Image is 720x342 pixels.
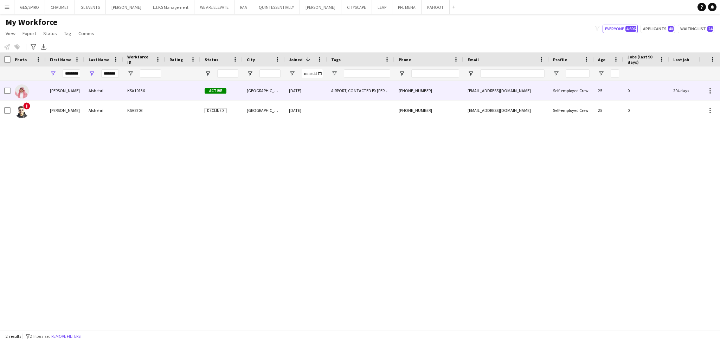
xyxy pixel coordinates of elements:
span: Jobs (last 90 days) [628,54,656,65]
span: First Name [50,57,71,62]
div: 25 [594,101,623,120]
div: [GEOGRAPHIC_DATA] [243,81,285,100]
span: Tag [64,30,71,37]
div: 0 [623,81,669,100]
span: 40 [668,26,674,32]
span: Status [205,57,218,62]
button: Open Filter Menu [289,70,295,77]
input: Joined Filter Input [302,69,323,78]
div: Self-employed Crew [549,101,594,120]
button: Waiting list24 [678,25,714,33]
span: City [247,57,255,62]
input: Last Name Filter Input [101,69,119,78]
span: Last job [673,57,689,62]
div: 25 [594,81,623,100]
input: City Filter Input [259,69,281,78]
a: Status [40,29,60,38]
div: [DATE] [285,81,327,100]
div: [PERSON_NAME] [46,81,84,100]
div: Alshehri [84,101,123,120]
input: Email Filter Input [480,69,545,78]
app-action-btn: Advanced filters [29,43,38,51]
app-action-btn: Export XLSX [39,43,48,51]
button: CITYSCAPE [341,0,372,14]
span: Comms [78,30,94,37]
div: 0 [623,101,669,120]
button: GES/SPIRO [14,0,45,14]
span: 2 filters set [30,334,50,339]
div: [PHONE_NUMBER] [394,81,463,100]
button: Open Filter Menu [247,70,253,77]
button: Open Filter Menu [89,70,95,77]
button: Remove filters [50,332,82,340]
button: LEAP [372,0,392,14]
span: Age [598,57,605,62]
input: Phone Filter Input [411,69,459,78]
div: Alshehri [84,81,123,100]
button: PFL MENA [392,0,422,14]
img: Abdullah Alshehri [15,84,29,99]
button: Open Filter Menu [553,70,559,77]
span: Tags [331,57,341,62]
button: Everyone4,606 [603,25,638,33]
div: [GEOGRAPHIC_DATA] [243,101,285,120]
span: 24 [707,26,713,32]
a: Export [20,29,39,38]
span: Phone [399,57,411,62]
span: Rating [169,57,183,62]
span: Active [205,88,226,94]
span: Joined [289,57,303,62]
button: Open Filter Menu [205,70,211,77]
span: Workforce ID [127,54,153,65]
span: Status [43,30,57,37]
button: GL EVENTS [75,0,106,14]
a: View [3,29,18,38]
input: Workforce ID Filter Input [140,69,161,78]
button: WE ARE ELEVATE [194,0,234,14]
span: Photo [15,57,27,62]
button: CHAUMET [45,0,75,14]
span: Last Name [89,57,109,62]
button: Open Filter Menu [331,70,337,77]
button: Open Filter Menu [468,70,474,77]
div: KSA10136 [123,81,165,100]
span: 4,606 [625,26,636,32]
input: Age Filter Input [611,69,619,78]
div: [PERSON_NAME] [46,101,84,120]
span: Profile [553,57,567,62]
div: [PHONE_NUMBER] [394,101,463,120]
div: AIRPORT, CONTACTED BY [PERSON_NAME], ENGLISH ++, FOLLOW UP , [PERSON_NAME] PROFILE, SAUDI NATIONA... [327,81,394,100]
button: QUINTESSENTIALLY [253,0,300,14]
div: Self-employed Crew [549,81,594,100]
span: Export [22,30,36,37]
div: [EMAIL_ADDRESS][DOMAIN_NAME] [463,101,549,120]
input: Tags Filter Input [344,69,390,78]
span: ! [23,102,30,109]
span: View [6,30,15,37]
button: Open Filter Menu [50,70,56,77]
button: Open Filter Menu [399,70,405,77]
input: Status Filter Input [217,69,238,78]
div: [EMAIL_ADDRESS][DOMAIN_NAME] [463,81,549,100]
input: First Name Filter Input [63,69,80,78]
div: 294 days [669,81,711,100]
div: KSA8703 [123,101,165,120]
div: [DATE] [285,101,327,120]
button: Applicants40 [641,25,675,33]
span: My Workforce [6,17,57,27]
a: Tag [61,29,74,38]
button: RAA [234,0,253,14]
span: Declined [205,108,226,113]
button: [PERSON_NAME] [300,0,341,14]
button: KAHOOT [422,0,450,14]
input: Profile Filter Input [566,69,590,78]
img: Abdullah Alshehri [15,104,29,118]
button: Open Filter Menu [598,70,604,77]
span: Email [468,57,479,62]
button: Open Filter Menu [127,70,134,77]
button: L.I.P.S Management [147,0,194,14]
a: Comms [76,29,97,38]
button: [PERSON_NAME] [106,0,147,14]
